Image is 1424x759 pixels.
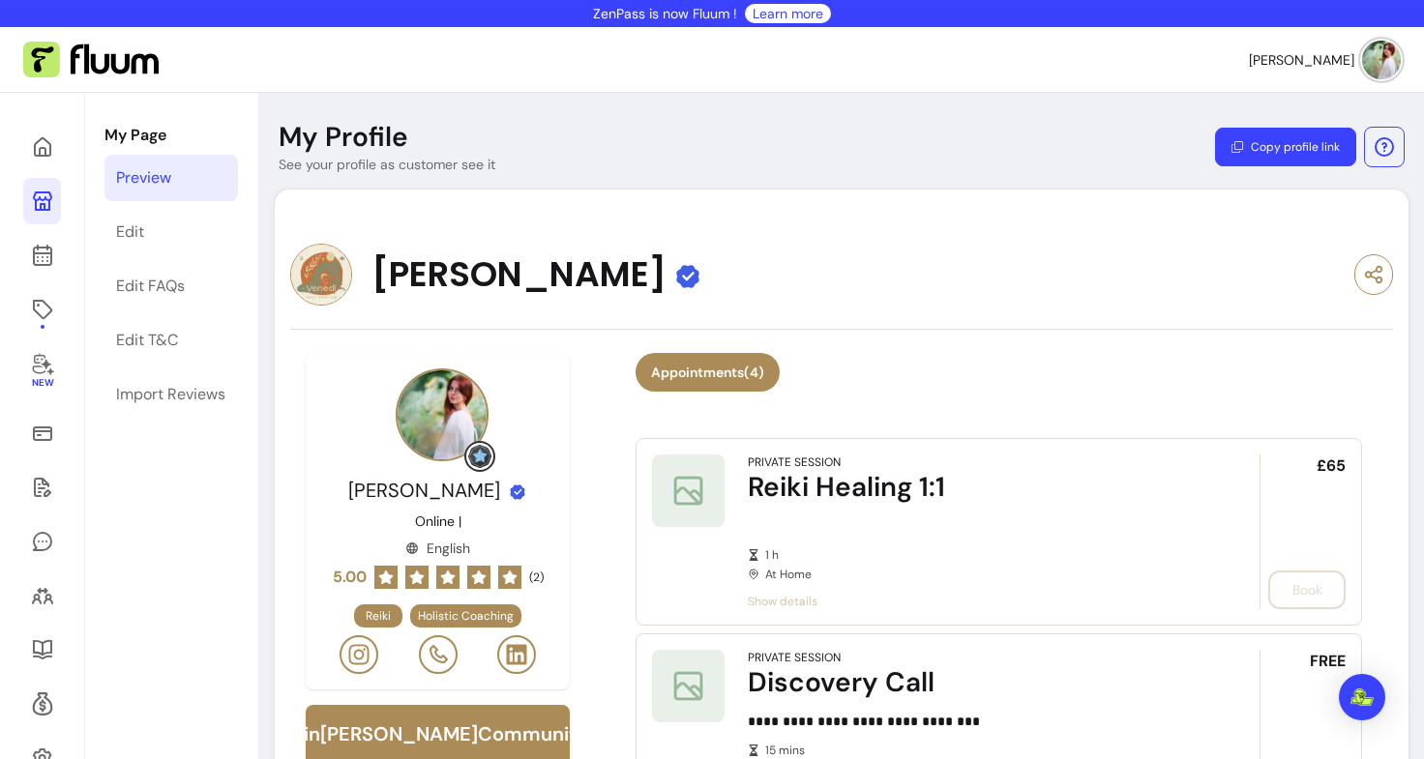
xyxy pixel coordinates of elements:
img: Provider image [396,368,489,461]
div: Discovery Call [748,665,1205,700]
button: Copy profile link [1215,128,1356,166]
p: Online | [415,511,461,531]
span: FREE [1310,650,1346,673]
span: Reiki [366,608,391,624]
p: See your profile as customer see it [279,155,495,174]
span: [PERSON_NAME] [1249,50,1354,70]
a: Learn more [753,4,823,23]
img: Reiki Healing 1:1 [652,454,725,527]
a: Home [23,124,61,170]
img: Fluum Logo [23,42,159,78]
a: New [23,340,61,402]
span: 5.00 [333,566,367,589]
img: Grow [468,445,491,468]
div: Reiki Healing 1:1 [748,470,1205,505]
h6: Join [PERSON_NAME] Community! [282,720,594,747]
a: Offerings [23,286,61,333]
a: Waivers [23,464,61,511]
img: Provider image [290,244,352,306]
p: My Profile [279,120,408,155]
a: Import Reviews [104,371,238,418]
a: Preview [104,155,238,201]
a: Edit FAQs [104,263,238,309]
a: My Messages [23,518,61,565]
a: Edit [104,209,238,255]
p: ZenPass is now Fluum ! [593,4,737,23]
a: Sales [23,410,61,456]
div: Edit T&C [116,329,178,352]
img: avatar [1362,41,1401,79]
span: 1 h [765,547,1205,563]
div: Preview [116,166,171,190]
span: ( 2 ) [529,569,544,585]
span: 15 mins [765,743,1205,758]
div: Edit FAQs [116,275,185,298]
span: [PERSON_NAME] [371,255,667,294]
img: Discovery Call [652,650,725,722]
div: At Home [748,547,1205,582]
a: My Page [23,178,61,224]
button: avatar[PERSON_NAME] [1249,41,1401,79]
div: Private Session [748,650,841,665]
span: New [31,377,52,390]
div: Edit [116,220,144,244]
button: Appointments(4) [636,353,780,392]
span: [PERSON_NAME] [348,478,500,503]
div: Private Session [748,454,841,470]
span: Holistic Coaching [418,608,514,624]
span: Show details [748,594,1205,609]
div: English [405,539,470,558]
p: My Page [104,124,238,147]
a: Refer & Earn [23,681,61,727]
div: Open Intercom Messenger [1339,674,1385,720]
a: Resources [23,627,61,673]
a: Calendar [23,232,61,278]
a: Edit T&C [104,317,238,364]
div: Import Reviews [116,383,225,406]
span: £65 [1317,454,1346,478]
a: Clients [23,572,61,619]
